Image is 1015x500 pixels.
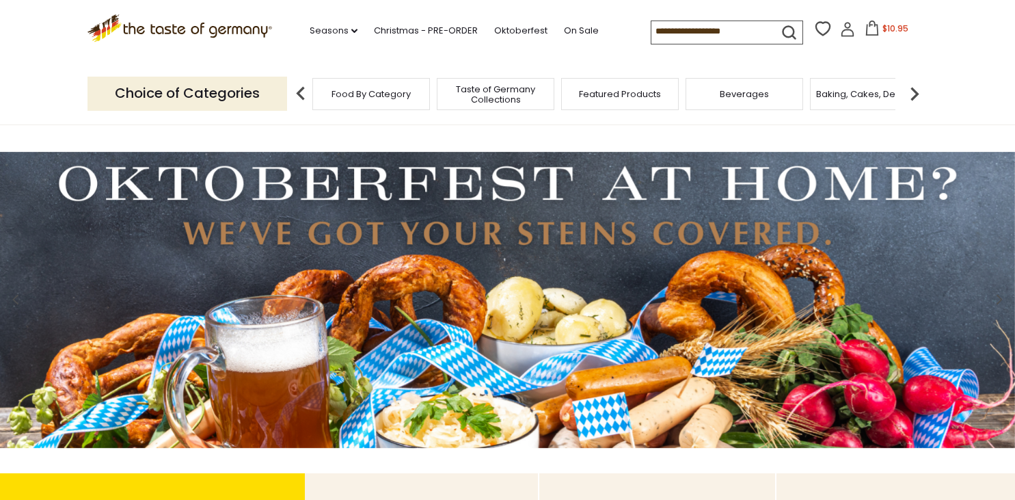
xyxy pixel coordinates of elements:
a: Beverages [720,89,769,99]
a: Christmas - PRE-ORDER [374,23,478,38]
a: Featured Products [579,89,661,99]
a: Taste of Germany Collections [441,84,550,105]
button: $10.95 [858,21,916,41]
img: next arrow [901,80,928,107]
a: Baking, Cakes, Desserts [816,89,922,99]
img: previous arrow [287,80,314,107]
a: Food By Category [331,89,411,99]
span: $10.95 [882,23,908,34]
p: Choice of Categories [87,77,287,110]
a: Oktoberfest [494,23,547,38]
a: Seasons [310,23,357,38]
a: On Sale [564,23,599,38]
